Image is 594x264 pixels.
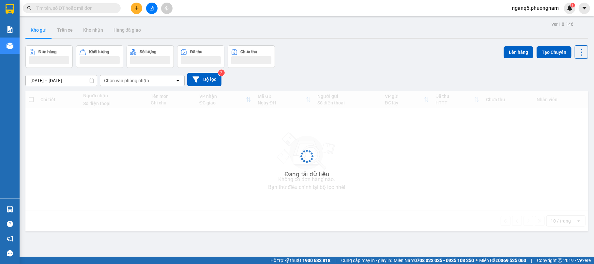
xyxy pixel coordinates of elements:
[7,236,13,242] span: notification
[476,259,478,262] span: ⚪️
[187,73,221,86] button: Bộ lọc
[558,258,562,263] span: copyright
[582,5,587,11] span: caret-down
[571,3,575,8] sup: 1
[26,75,97,86] input: Select a date range.
[164,6,169,10] span: aim
[7,221,13,227] span: question-circle
[161,3,173,14] button: aim
[571,3,574,8] span: 1
[78,22,108,38] button: Kho nhận
[507,4,564,12] span: nganq5.phuongnam
[38,50,56,54] div: Đơn hàng
[89,50,109,54] div: Khối lượng
[579,3,590,14] button: caret-down
[284,169,329,179] div: Đang tải dữ liệu
[7,26,13,33] img: solution-icon
[7,250,13,256] span: message
[175,78,180,83] svg: open
[52,22,78,38] button: Trên xe
[341,257,392,264] span: Cung cấp máy in - giấy in:
[414,258,474,263] strong: 0708 023 035 - 0935 103 250
[149,6,154,10] span: file-add
[270,257,330,264] span: Hỗ trợ kỹ thuật:
[7,42,13,49] img: warehouse-icon
[302,258,330,263] strong: 1900 633 818
[479,257,526,264] span: Miền Bắc
[25,22,52,38] button: Kho gửi
[127,45,174,68] button: Số lượng
[27,6,32,10] span: search
[7,206,13,213] img: warehouse-icon
[531,257,532,264] span: |
[552,21,573,28] div: ver 1.8.146
[190,50,202,54] div: Đã thu
[177,45,224,68] button: Đã thu
[394,257,474,264] span: Miền Nam
[146,3,158,14] button: file-add
[108,22,146,38] button: Hàng đã giao
[241,50,257,54] div: Chưa thu
[36,5,113,12] input: Tìm tên, số ĐT hoặc mã đơn
[76,45,123,68] button: Khối lượng
[537,46,571,58] button: Tạo Chuyến
[218,70,225,76] sup: 2
[104,77,149,84] div: Chọn văn phòng nhận
[498,258,526,263] strong: 0369 525 060
[504,46,533,58] button: Lên hàng
[6,4,14,14] img: logo-vxr
[140,50,156,54] div: Số lượng
[567,5,573,11] img: icon-new-feature
[131,3,142,14] button: plus
[228,45,275,68] button: Chưa thu
[134,6,139,10] span: plus
[25,45,73,68] button: Đơn hàng
[335,257,336,264] span: |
